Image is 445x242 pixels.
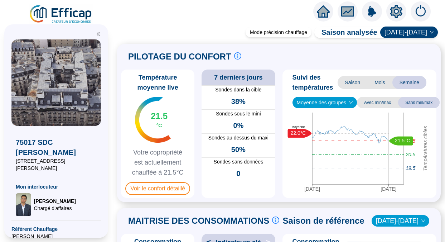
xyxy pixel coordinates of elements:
[338,76,367,89] span: Saison
[341,5,354,18] span: fund
[11,233,101,240] span: [PERSON_NAME]
[96,32,101,37] span: double-left
[283,215,364,227] span: Saison de référence
[231,96,246,106] span: 38%
[16,193,31,216] img: Chargé d'affaires
[411,1,431,22] img: alerts
[297,97,353,108] span: Moyenne des groupes
[367,76,392,89] span: Mois
[34,198,76,205] span: [PERSON_NAME]
[16,157,97,172] span: [STREET_ADDRESS][PERSON_NAME]
[234,52,241,60] span: info-circle
[231,144,246,155] span: 50%
[202,110,275,118] span: Sondes sous le mini
[430,30,434,34] span: down
[236,169,240,179] span: 0
[34,205,76,212] span: Chargé d'affaires
[349,100,353,105] span: down
[272,217,279,224] span: info-circle
[11,226,101,233] span: Référent Chauffage
[362,1,382,22] img: alerts
[421,219,425,223] span: down
[128,51,231,62] span: PILOTAGE DU CONFORT
[135,97,171,143] img: indicateur températures
[156,122,162,129] span: °C
[390,5,403,18] span: setting
[16,183,97,190] span: Mon interlocuteur
[202,86,275,94] span: Sondes dans la cible
[292,72,338,92] span: Suivi des températures
[124,72,192,92] span: Température moyenne live
[392,76,426,89] span: Semaine
[357,97,398,108] span: Avec min/max
[246,27,311,37] div: Mode précision chauffage
[376,215,425,226] span: 2023-2024
[29,4,93,24] img: efficap energie logo
[405,151,415,157] tspan: 20.5
[304,186,320,192] tspan: [DATE]
[398,97,440,108] span: Sans min/max
[406,165,415,171] tspan: 19.5
[384,27,434,38] span: 2025-2026
[16,137,97,157] span: 75017 SDC [PERSON_NAME]
[124,147,192,177] span: Votre copropriété est actuellement chauffée à 21.5°C
[314,27,377,37] span: Saison analysée
[202,158,275,166] span: Sondes sans données
[233,120,243,131] span: 0%
[422,126,428,171] tspan: Températures cibles
[128,215,269,227] span: MAITRISE DES CONSOMMATIONS
[290,130,306,136] text: 22.0°C
[291,125,305,129] text: Moyenne
[381,186,396,192] tspan: [DATE]
[125,182,190,195] span: Voir le confort détaillé
[214,72,262,82] span: 7 derniers jours
[151,110,168,122] span: 21.5
[395,138,410,143] text: 21.5°C
[202,134,275,142] span: Sondes au dessus du maxi
[317,5,330,18] span: home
